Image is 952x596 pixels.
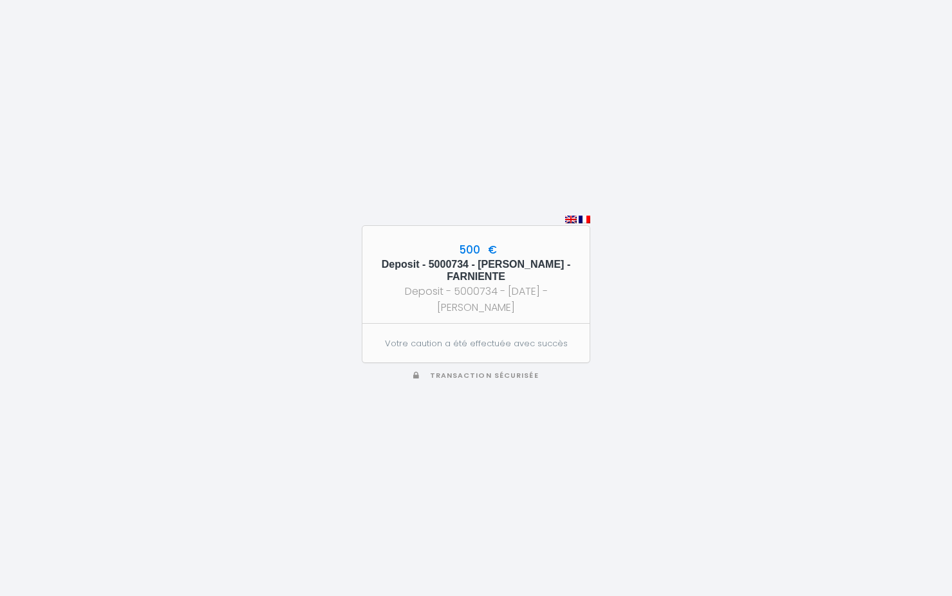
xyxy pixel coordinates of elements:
[456,242,497,257] span: 500 €
[374,283,578,315] div: Deposit - 5000734 - [DATE] - [PERSON_NAME]
[579,216,590,223] img: fr.png
[565,216,577,223] img: en.png
[430,371,539,380] span: Transaction sécurisée
[374,258,578,283] h5: Deposit - 5000734 - [PERSON_NAME] - FARNIENTE
[377,337,575,350] p: Votre caution a été effectuée avec succès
